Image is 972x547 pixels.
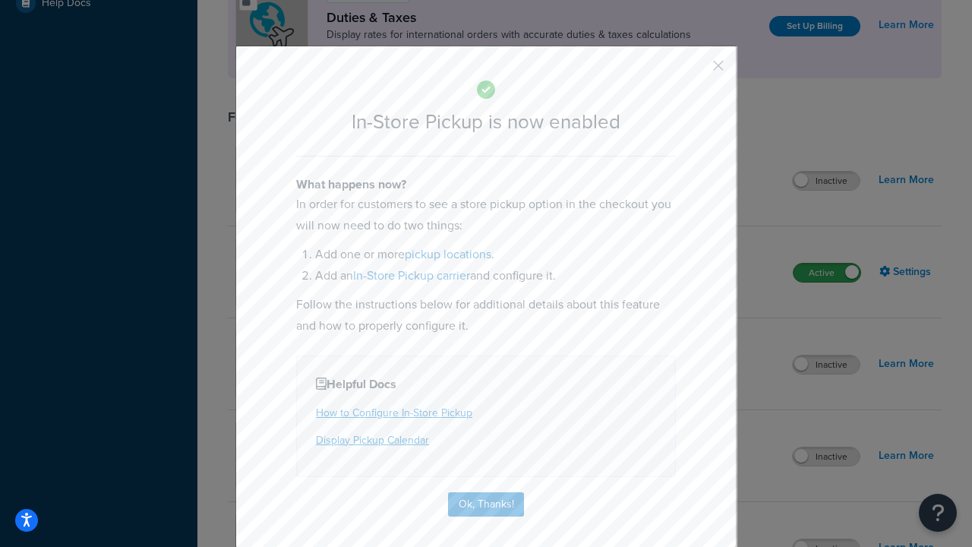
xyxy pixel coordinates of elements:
[315,265,676,286] li: Add an and configure it.
[296,194,676,236] p: In order for customers to see a store pickup option in the checkout you will now need to do two t...
[353,267,470,284] a: In-Store Pickup carrier
[296,294,676,337] p: Follow the instructions below for additional details about this feature and how to properly confi...
[315,244,676,265] li: Add one or more .
[448,492,524,517] button: Ok, Thanks!
[316,405,472,421] a: How to Configure In-Store Pickup
[316,375,656,394] h4: Helpful Docs
[405,245,491,263] a: pickup locations
[296,175,676,194] h4: What happens now?
[296,111,676,133] h2: In-Store Pickup is now enabled
[316,432,429,448] a: Display Pickup Calendar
